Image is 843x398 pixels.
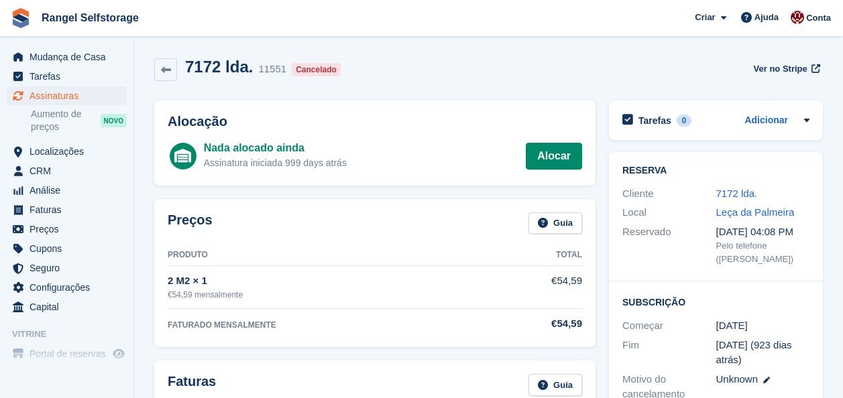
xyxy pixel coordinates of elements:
[526,143,582,170] a: Alocar
[30,48,110,66] span: Mudança de Casa
[168,374,216,396] h2: Faturas
[490,266,582,308] td: €54,59
[31,108,101,133] span: Aumento de preços
[7,181,127,200] a: menu
[528,212,582,235] a: Guia
[30,142,110,161] span: Localizações
[716,318,748,334] time: 2022-12-03 00:00:00 UTC
[168,245,490,266] th: Produto
[7,48,127,66] a: menu
[716,188,758,199] a: 7172 lda.
[30,86,110,105] span: Assinaturas
[7,344,127,363] a: menu
[7,239,127,258] a: menu
[168,114,582,129] h2: Alocação
[168,319,490,331] div: FATURADO MENSALMENTE
[528,374,582,396] a: Guia
[622,186,716,202] div: Cliente
[7,86,127,105] a: menu
[716,224,810,240] div: [DATE] 04:08 PM
[622,338,716,368] div: Fim
[716,373,758,385] span: Unknown
[7,200,127,219] a: menu
[806,11,831,25] span: Conta
[622,224,716,266] div: Reservado
[30,200,110,219] span: Faturas
[204,140,347,156] div: Nada alocado ainda
[622,318,716,334] div: Começar
[490,316,582,332] div: €54,59
[7,278,127,297] a: menu
[748,58,823,80] a: Ver no Stripe
[791,11,804,24] img: Diana Moreira
[168,289,490,301] div: €54,59 mensalmente
[622,295,809,308] h2: Subscrição
[292,63,341,76] div: Cancelado
[258,62,286,77] div: 11551
[36,7,144,29] a: Rangel Selfstorage
[622,205,716,220] div: Local
[168,212,213,235] h2: Preços
[695,11,715,24] span: Criar
[638,115,671,127] h2: Tarefas
[30,67,110,86] span: Tarefas
[7,297,127,316] a: menu
[101,114,127,127] div: NOVO
[31,107,127,134] a: Aumento de preços NOVO
[7,142,127,161] a: menu
[716,239,810,265] div: Pelo telefone ([PERSON_NAME])
[744,113,788,129] a: Adicionar
[30,220,110,239] span: Preços
[7,220,127,239] a: menu
[11,8,31,28] img: stora-icon-8386f47178a22dfd0bd8f6a31ec36ba5ce8667c1dd55bd0f319d3a0aa187defe.svg
[490,245,582,266] th: Total
[30,161,110,180] span: CRM
[30,297,110,316] span: Capital
[185,58,253,76] h2: 7172 lda.
[30,344,110,363] span: Portal de reservas
[30,181,110,200] span: Análise
[716,206,795,218] a: Leça da Palmeira
[7,161,127,180] a: menu
[30,239,110,258] span: Cupons
[12,328,133,341] span: Vitrine
[111,346,127,362] a: Loja de pré-visualização
[30,278,110,297] span: Configurações
[168,273,490,289] div: 2 M2 × 1
[204,156,347,170] div: Assinatura iniciada 999 days atrás
[754,11,779,24] span: Ajuda
[7,67,127,86] a: menu
[677,115,692,127] div: 0
[7,259,127,277] a: menu
[716,339,792,366] span: [DATE] (923 dias atrás)
[622,165,809,176] h2: Reserva
[754,62,807,76] span: Ver no Stripe
[30,259,110,277] span: Seguro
